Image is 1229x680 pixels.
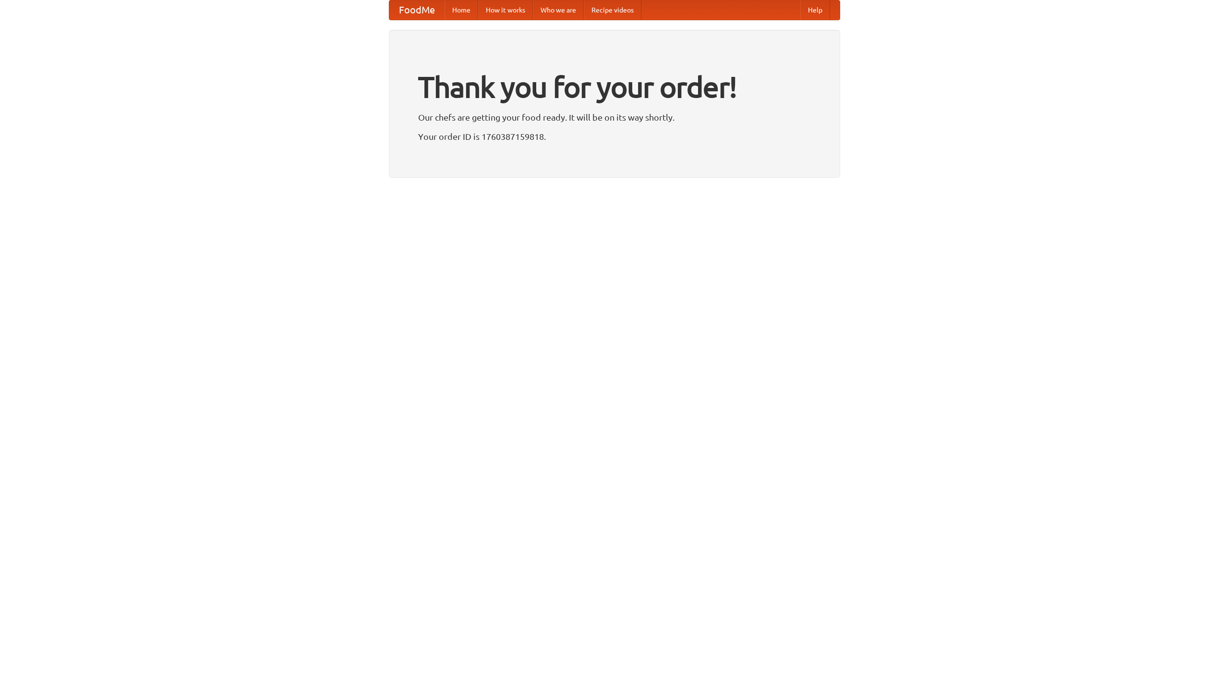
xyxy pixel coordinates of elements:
p: Your order ID is 1760387159818. [418,129,811,144]
a: Home [445,0,478,20]
a: Who we are [533,0,584,20]
h1: Thank you for your order! [418,64,811,110]
a: How it works [478,0,533,20]
a: FoodMe [389,0,445,20]
a: Help [800,0,830,20]
a: Recipe videos [584,0,641,20]
p: Our chefs are getting your food ready. It will be on its way shortly. [418,110,811,124]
